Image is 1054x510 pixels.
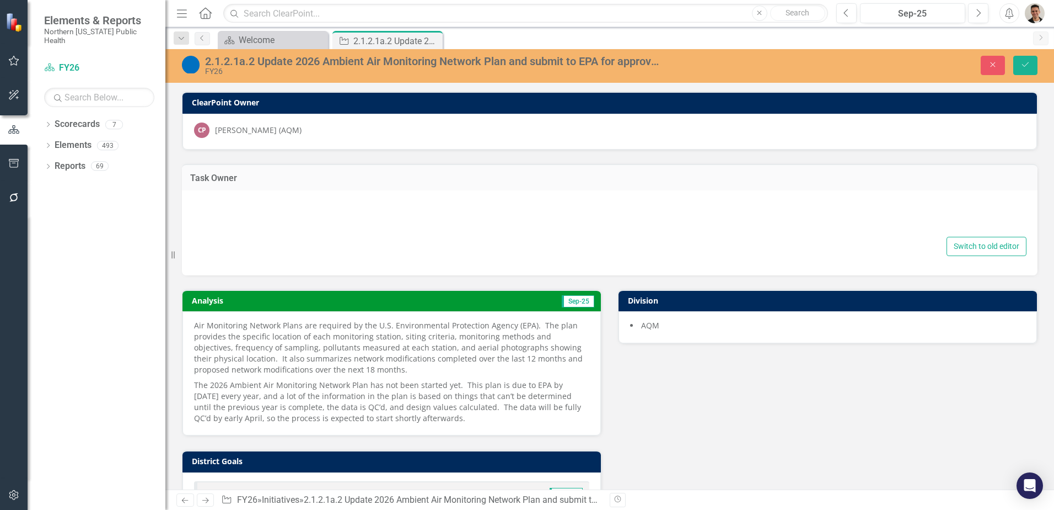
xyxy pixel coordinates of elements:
h3: ClearPoint Owner [192,98,1031,107]
span: Sep-25 [550,488,583,500]
h3: Division [628,296,1031,305]
span: AQM [641,320,659,331]
img: Mike Escobar [1025,3,1045,23]
p: The 2026 Ambient Air Monitoring Network Plan has not been started yet. This plan is due to EPA by... [194,378,589,424]
h3: Analysis [192,296,387,305]
input: Search Below... [44,88,154,107]
h3: District Goals [192,457,595,465]
div: 2.1.2.1a.2 Update 2026 Ambient Air Monitoring Network Plan and submit to EPA for approval. [205,55,662,67]
div: Welcome [239,33,325,47]
div: 2.1.2.1a.2 Update 2026 Ambient Air Monitoring Network Plan and submit to EPA for approval. [304,495,666,505]
a: Scorecards [55,118,100,131]
small: Northern [US_STATE] Public Health [44,27,154,45]
div: Sep-25 [864,7,961,20]
span: Search [786,8,809,17]
span: Sep-25 [562,295,594,307]
div: [PERSON_NAME] (AQM) [215,125,302,136]
input: Search ClearPoint... [223,4,828,23]
div: 2.1.2.1a.2 Update 2026 Ambient Air Monitoring Network Plan and submit to EPA for approval. [353,34,440,48]
button: Switch to old editor [947,237,1026,256]
a: Initiatives [262,495,299,505]
a: FY26 [237,495,257,505]
div: Open Intercom Messenger [1017,472,1043,499]
img: Not Defined [200,487,213,500]
div: 69 [91,162,109,171]
div: FY26 [205,67,662,76]
a: Welcome [221,33,325,47]
img: Not Started [182,56,200,73]
button: Sep-25 [860,3,965,23]
a: Elements [55,139,92,152]
button: Search [770,6,825,21]
a: FY26 [44,62,154,75]
p: Air Monitoring Network Plans are required by the U.S. Environmental Protection Agency (EPA). The ... [194,320,589,378]
div: 7 [105,120,123,129]
div: 493 [97,141,119,150]
span: Elements & Reports [44,14,154,27]
h3: Task Owner [190,173,1029,183]
div: » » [221,494,601,507]
a: Reports [55,160,85,173]
div: CP [194,123,209,138]
img: ClearPoint Strategy [6,13,25,32]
